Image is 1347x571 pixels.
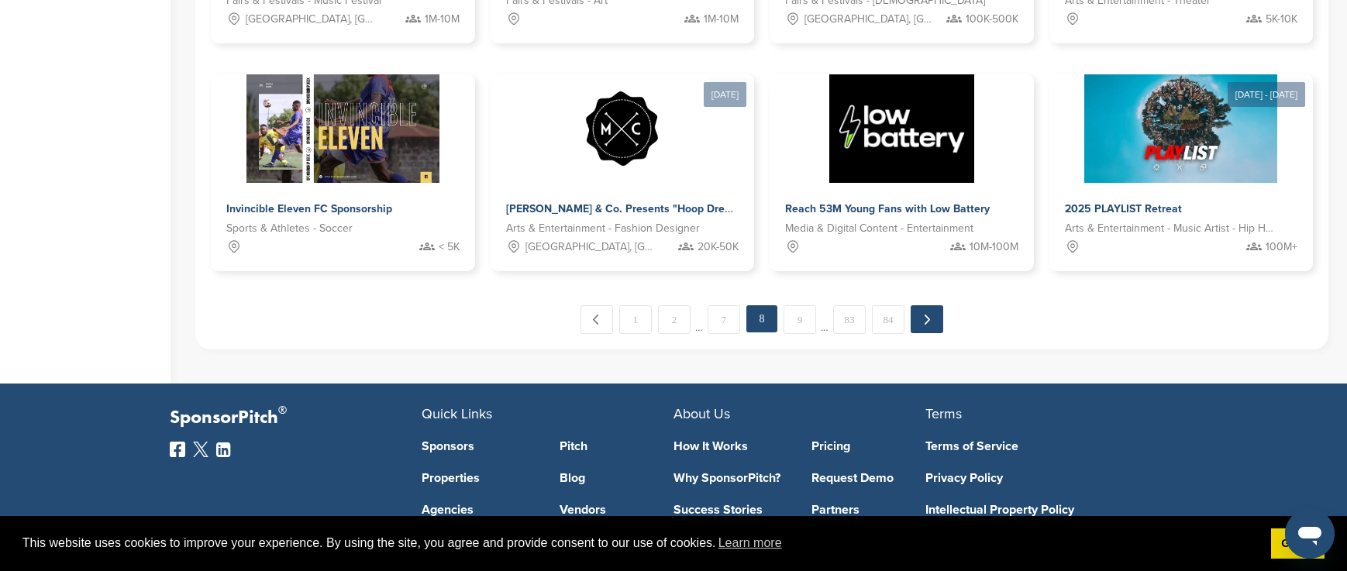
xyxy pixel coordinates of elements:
[785,202,990,215] span: Reach 53M Young Fans with Low Battery
[658,305,691,334] a: 2
[246,11,377,28] span: [GEOGRAPHIC_DATA], [GEOGRAPHIC_DATA]
[673,405,730,422] span: About Us
[716,531,784,555] a: learn more about cookies
[1266,11,1297,28] span: 5K-10K
[911,305,943,333] a: Next →
[506,220,700,237] span: Arts & Entertainment - Fashion Designer
[226,220,353,237] span: Sports & Athletes - Soccer
[673,440,788,452] a: How It Works
[821,305,829,333] span: …
[695,305,703,333] span: …
[170,442,185,457] img: Facebook
[770,74,1034,271] a: Sponsorpitch & Reach 53M Young Fans with Low Battery Media & Digital Content - Entertainment 10M-...
[22,531,1259,555] span: This website uses cookies to improve your experience. By using the site, you agree and provide co...
[560,472,674,484] a: Blog
[704,82,746,107] div: [DATE]
[1285,509,1335,559] iframe: Button to launch messaging window
[925,504,1154,516] a: Intellectual Property Policy
[1049,50,1314,271] a: [DATE] - [DATE] Sponsorpitch & 2025 PLAYLIST Retreat Arts & Entertainment - Music Artist - Hip Ho...
[704,11,739,28] span: 1M-10M
[422,405,492,422] span: Quick Links
[619,305,652,334] a: 1
[211,74,475,271] a: Sponsorpitch & Invincible Eleven FC Sponsorship Sports & Athletes - Soccer < 5K
[1084,74,1277,183] img: Sponsorpitch &
[560,504,674,516] a: Vendors
[226,202,392,215] span: Invincible Eleven FC Sponsorship
[422,504,536,516] a: Agencies
[811,504,926,516] a: Partners
[193,442,208,457] img: Twitter
[673,504,788,516] a: Success Stories
[506,202,821,215] span: [PERSON_NAME] & Co. Presents "Hoop Dream - Netting Hope"
[872,305,904,334] a: 84
[698,239,739,256] span: 20K-50K
[560,440,674,452] a: Pitch
[833,305,866,334] a: 83
[811,440,926,452] a: Pricing
[785,220,973,237] span: Media & Digital Content - Entertainment
[525,239,657,256] span: [GEOGRAPHIC_DATA], [GEOGRAPHIC_DATA]
[925,440,1154,452] a: Terms of Service
[1228,82,1305,107] div: [DATE] - [DATE]
[746,305,777,332] em: 8
[970,239,1018,256] span: 10M-100M
[1271,528,1325,559] a: dismiss cookie message
[804,11,936,28] span: [GEOGRAPHIC_DATA], [GEOGRAPHIC_DATA]
[925,472,1154,484] a: Privacy Policy
[1065,220,1275,237] span: Arts & Entertainment - Music Artist - Hip Hop/R&B
[811,472,926,484] a: Request Demo
[278,401,287,420] span: ®
[784,305,816,334] a: 9
[170,407,422,429] p: SponsorPitch
[1266,239,1297,256] span: 100M+
[570,74,674,183] img: Sponsorpitch &
[708,305,740,334] a: 7
[439,239,460,256] span: < 5K
[246,74,439,183] img: Sponsorpitch &
[422,440,536,452] a: Sponsors
[966,11,1018,28] span: 100K-500K
[580,305,613,334] a: ← Previous
[925,405,962,422] span: Terms
[422,472,536,484] a: Properties
[1065,202,1182,215] span: 2025 PLAYLIST Retreat
[491,50,755,271] a: [DATE] Sponsorpitch & [PERSON_NAME] & Co. Presents "Hoop Dream - Netting Hope" Arts & Entertainme...
[673,472,788,484] a: Why SponsorPitch?
[829,74,974,183] img: Sponsorpitch &
[425,11,460,28] span: 1M-10M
